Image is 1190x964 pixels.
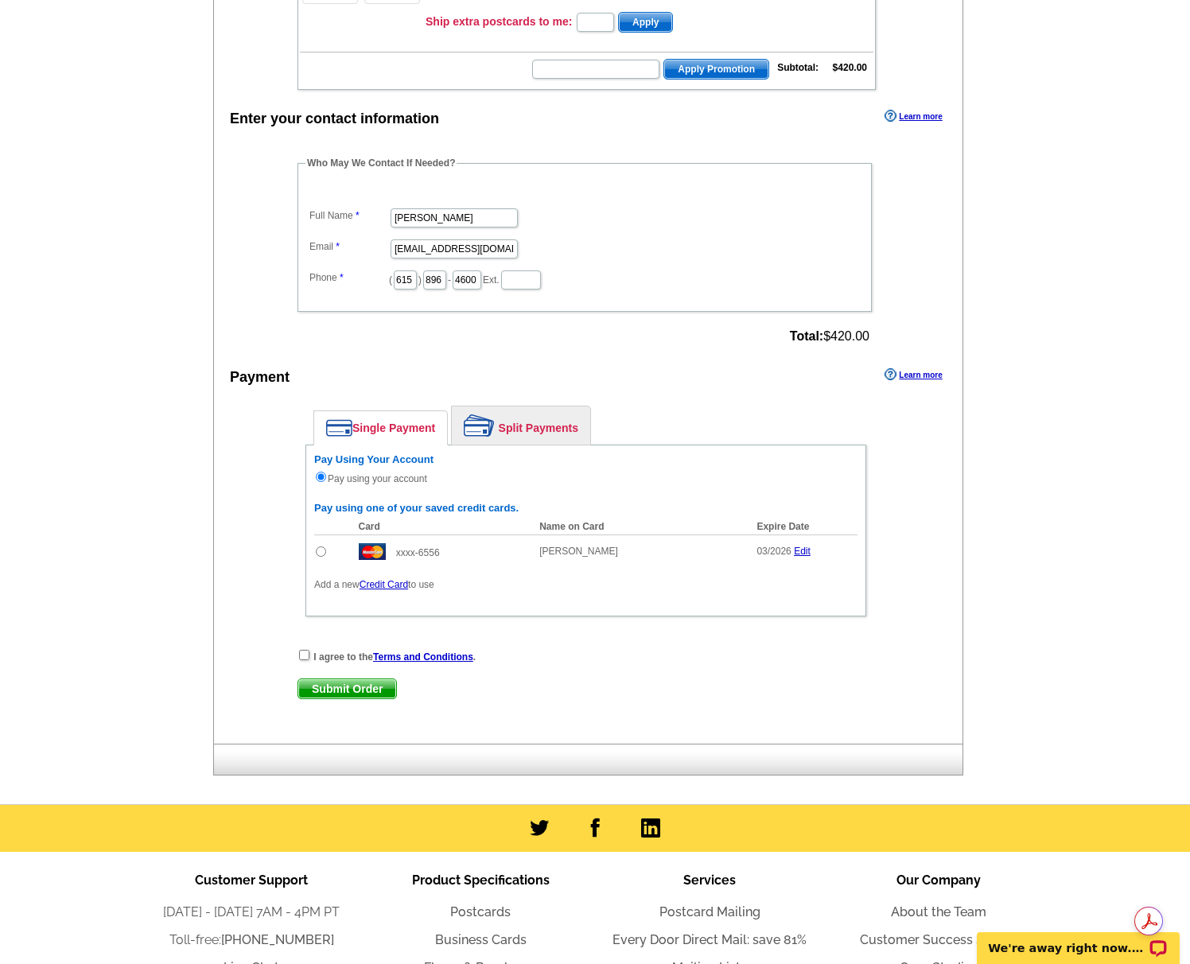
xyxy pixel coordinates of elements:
[860,932,1018,947] a: Customer Success Stories
[659,904,760,919] a: Postcard Mailing
[230,108,439,130] div: Enter your contact information
[426,14,572,29] h3: Ship extra postcards to me:
[221,932,334,947] a: [PHONE_NUMBER]
[749,519,857,535] th: Expire Date
[351,519,532,535] th: Card
[531,519,749,535] th: Name on Card
[794,546,811,557] a: Edit
[305,156,457,170] legend: Who May We Contact If Needed?
[664,60,768,79] span: Apply Promotion
[539,546,618,557] span: [PERSON_NAME]
[885,110,942,122] a: Learn more
[612,932,807,947] a: Every Door Direct Mail: save 81%
[464,414,495,437] img: split-payment.png
[833,62,867,73] strong: $420.00
[298,679,396,698] span: Submit Order
[360,579,408,590] a: Credit Card
[195,873,308,888] span: Customer Support
[309,239,389,254] label: Email
[313,651,476,663] strong: I agree to the .
[891,904,986,919] a: About the Team
[450,904,511,919] a: Postcards
[137,931,366,950] li: Toll-free:
[756,546,791,557] span: 03/2026
[314,453,857,466] h6: Pay Using Your Account
[326,419,352,437] img: single-payment.png
[452,406,590,445] a: Split Payments
[412,873,550,888] span: Product Specifications
[359,543,386,560] img: mast.gif
[885,368,942,381] a: Learn more
[314,453,857,486] div: Pay using your account
[663,59,769,80] button: Apply Promotion
[777,62,819,73] strong: Subtotal:
[305,266,864,291] dd: ( ) - Ext.
[619,13,672,32] span: Apply
[309,270,389,285] label: Phone
[896,873,981,888] span: Our Company
[314,411,447,445] a: Single Payment
[373,651,473,663] a: Terms and Conditions
[966,914,1190,964] iframe: LiveChat chat widget
[790,329,823,343] strong: Total:
[790,329,869,344] span: $420.00
[314,502,857,515] h6: Pay using one of your saved credit cards.
[137,903,366,922] li: [DATE] - [DATE] 7AM - 4PM PT
[309,208,389,223] label: Full Name
[314,577,857,592] p: Add a new to use
[396,547,440,558] span: xxxx-6556
[435,932,527,947] a: Business Cards
[683,873,736,888] span: Services
[230,367,290,388] div: Payment
[618,12,673,33] button: Apply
